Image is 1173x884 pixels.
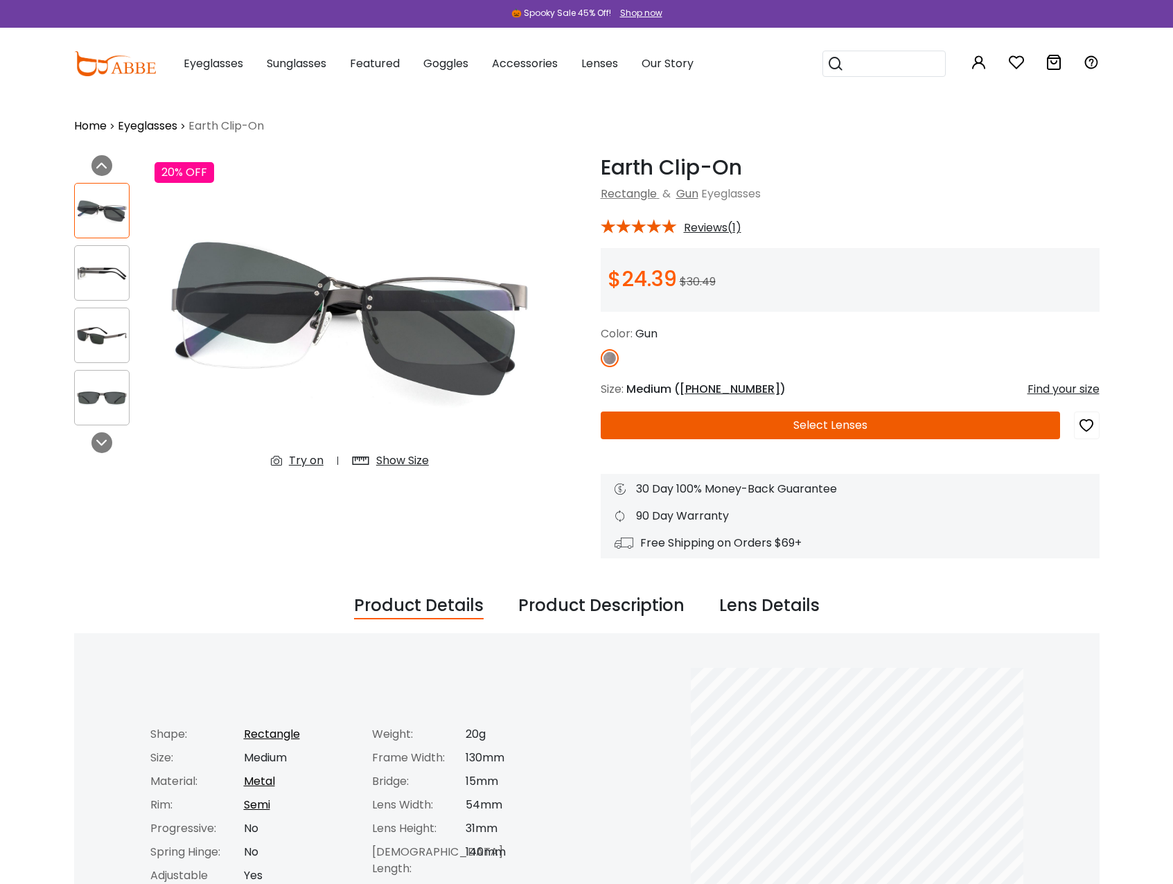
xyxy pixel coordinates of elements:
div: Rim: [150,797,244,813]
span: Reviews(1) [684,222,741,234]
div: Free Shipping on Orders $69+ [615,535,1086,551]
div: 90 Day Warranty [615,508,1086,524]
div: Product Description [518,593,685,619]
div: 140mm [466,844,580,877]
div: Shop now [620,7,662,19]
div: Shape: [150,726,244,743]
span: Accessories [492,55,558,71]
a: Rectangle [244,726,300,742]
span: Featured [350,55,400,71]
button: Select Lenses [601,412,1060,439]
div: Progressive: [150,820,244,837]
a: Eyeglasses [118,118,177,134]
div: 15mm [466,773,580,790]
div: Try on [289,452,324,469]
div: Lens Width: [372,797,466,813]
div: Size: [150,750,244,766]
a: Home [74,118,107,134]
h1: Earth Clip-On [601,155,1100,180]
span: Lenses [581,55,618,71]
div: Lens Details [719,593,820,619]
img: Earth Clip-On Gun Metal Eyeglasses , NosePads Frames from ABBE Glasses [75,322,129,349]
div: Medium [244,750,358,766]
div: Frame Width: [372,750,466,766]
span: Our Story [642,55,694,71]
img: Earth Clip-On Gun Metal Eyeglasses , NosePads Frames from ABBE Glasses [155,155,545,480]
span: Color: [601,326,633,342]
span: Goggles [423,55,468,71]
span: & [660,186,673,202]
span: $24.39 [608,264,677,294]
span: [PHONE_NUMBER] [680,381,780,397]
div: 130mm [466,750,580,766]
div: Lens Height: [372,820,466,837]
div: 31mm [466,820,580,837]
div: No [244,820,358,837]
div: Spring Hinge: [150,844,244,860]
span: Gun [635,326,658,342]
div: 20% OFF [155,162,214,183]
img: Earth Clip-On Gun Metal Eyeglasses , NosePads Frames from ABBE Glasses [75,260,129,287]
span: Medium ( ) [626,381,786,397]
span: Size: [601,381,624,397]
div: Find your size [1028,381,1100,398]
div: Weight: [372,726,466,743]
div: Material: [150,773,244,790]
a: Gun [676,186,698,202]
div: Show Size [376,452,429,469]
a: Semi [244,797,270,813]
img: Earth Clip-On Gun Metal Eyeglasses , NosePads Frames from ABBE Glasses [75,384,129,412]
img: Earth Clip-On Gun Metal Eyeglasses , NosePads Frames from ABBE Glasses [75,197,129,224]
span: Eyeglasses [184,55,243,71]
img: abbeglasses.com [74,51,156,76]
span: Sunglasses [267,55,326,71]
a: Shop now [613,7,662,19]
div: Bridge: [372,773,466,790]
span: $30.49 [680,274,716,290]
div: 20g [466,726,580,743]
span: Earth Clip-On [188,118,264,134]
div: 30 Day 100% Money-Back Guarantee [615,481,1086,497]
a: Rectangle [601,186,657,202]
div: Product Details [354,593,484,619]
span: Eyeglasses [701,186,761,202]
a: Metal [244,773,275,789]
div: 🎃 Spooky Sale 45% Off! [511,7,611,19]
div: 54mm [466,797,580,813]
div: No [244,844,358,860]
div: [DEMOGRAPHIC_DATA] Length: [372,844,466,877]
